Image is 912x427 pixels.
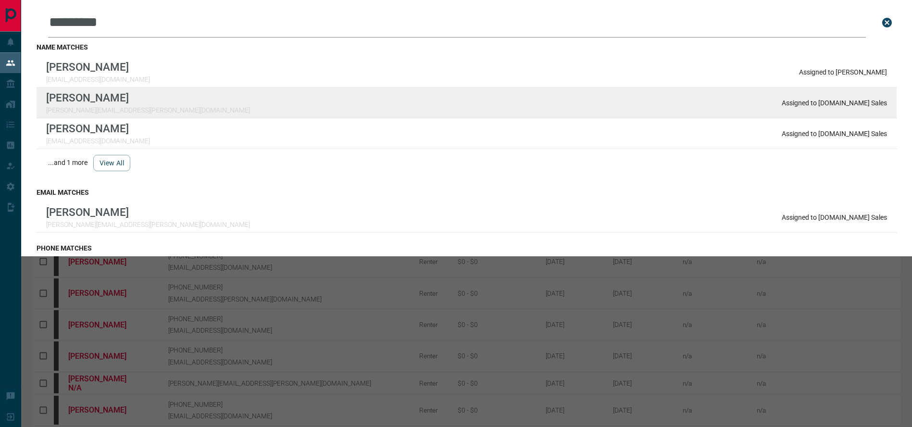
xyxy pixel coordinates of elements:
[46,122,150,135] p: [PERSON_NAME]
[46,137,150,145] p: [EMAIL_ADDRESS][DOMAIN_NAME]
[46,61,150,73] p: [PERSON_NAME]
[877,13,897,32] button: close search bar
[37,149,897,177] div: ...and 1 more
[782,130,887,138] p: Assigned to [DOMAIN_NAME] Sales
[37,188,897,196] h3: email matches
[37,43,897,51] h3: name matches
[46,221,250,228] p: [PERSON_NAME][EMAIL_ADDRESS][PERSON_NAME][DOMAIN_NAME]
[782,99,887,107] p: Assigned to [DOMAIN_NAME] Sales
[46,106,250,114] p: [PERSON_NAME][EMAIL_ADDRESS][PERSON_NAME][DOMAIN_NAME]
[93,155,130,171] button: view all
[37,244,897,252] h3: phone matches
[46,206,250,218] p: [PERSON_NAME]
[782,213,887,221] p: Assigned to [DOMAIN_NAME] Sales
[46,75,150,83] p: [EMAIL_ADDRESS][DOMAIN_NAME]
[799,68,887,76] p: Assigned to [PERSON_NAME]
[46,91,250,104] p: [PERSON_NAME]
